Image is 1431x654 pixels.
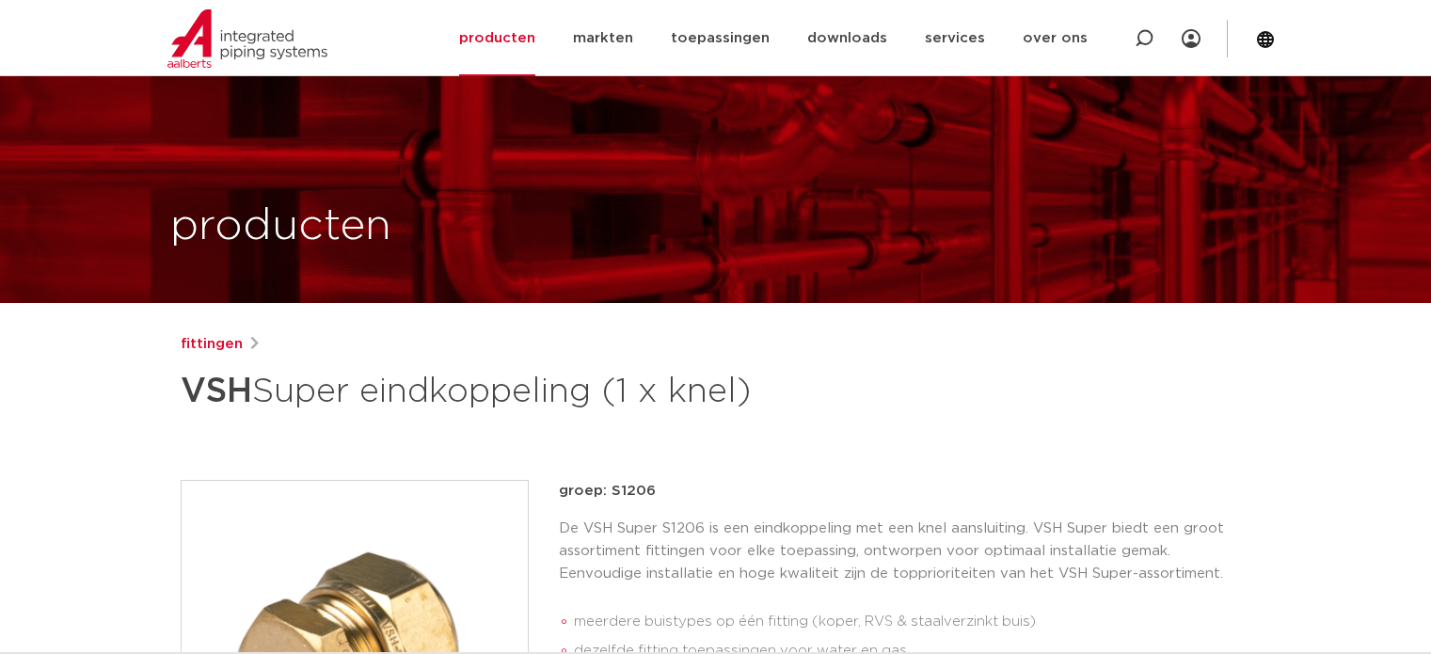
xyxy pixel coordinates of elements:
a: fittingen [181,333,243,356]
li: meerdere buistypes op één fitting (koper, RVS & staalverzinkt buis) [574,607,1251,637]
p: groep: S1206 [559,480,1251,502]
h1: Super eindkoppeling (1 x knel) [181,363,887,420]
strong: VSH [181,375,252,408]
p: De VSH Super S1206 is een eindkoppeling met een knel aansluiting. VSH Super biedt een groot assor... [559,518,1251,585]
h1: producten [170,197,391,257]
